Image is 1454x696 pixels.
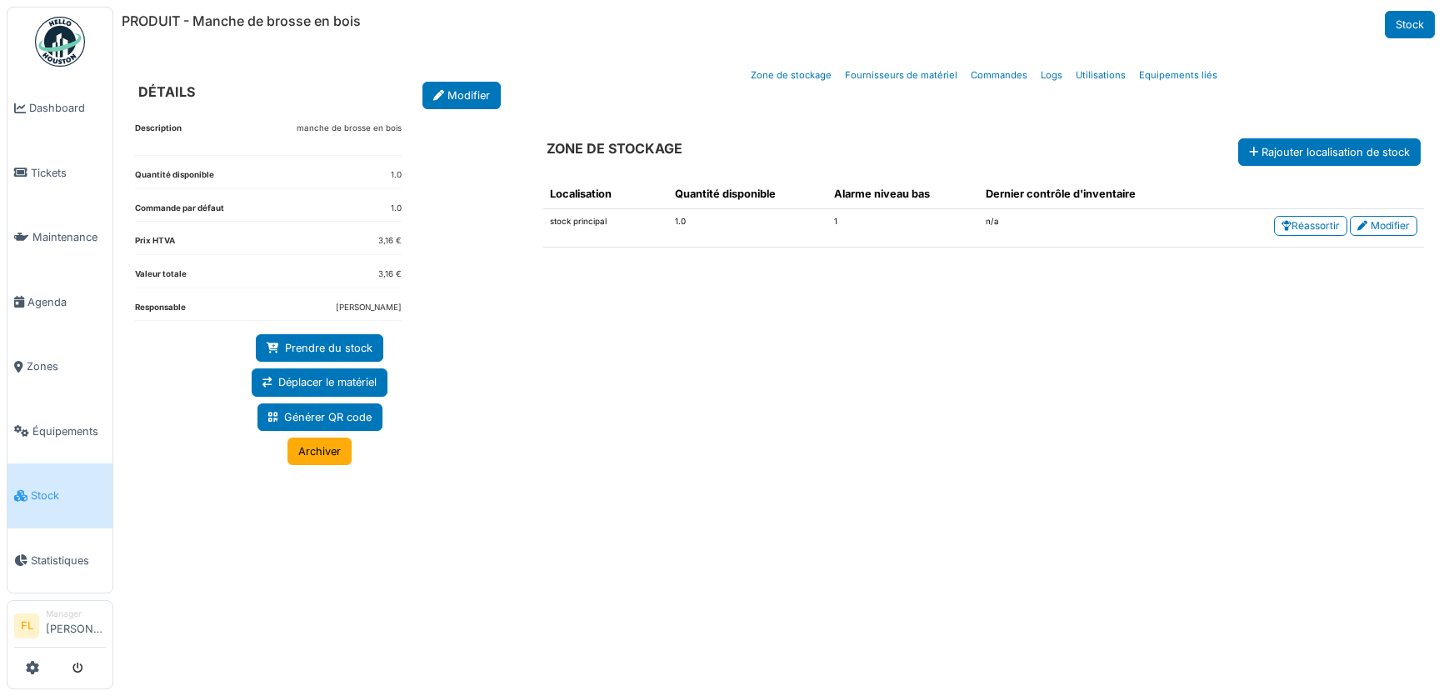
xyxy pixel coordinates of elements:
p: manche de brosse en bois [297,123,402,135]
td: stock principal [543,209,668,248]
th: Dernier contrôle d'inventaire [979,179,1207,209]
a: Agenda [7,270,112,335]
h6: ZONE DE STOCKAGE [547,141,682,157]
h6: PRODUIT - Manche de brosse en bois [122,13,361,29]
span: Dashboard [29,100,106,116]
a: Maintenance [7,205,112,270]
div: Manager [46,608,106,620]
a: FL Manager[PERSON_NAME] [14,608,106,648]
span: Statistiques [31,553,106,568]
a: Archiver [287,438,352,465]
dt: Prix HTVA [135,235,175,254]
th: Localisation [543,179,668,209]
a: Modifier [422,82,501,109]
img: Badge_color-CXgf-gQk.svg [35,17,85,67]
h6: DÉTAILS [138,84,195,100]
a: Zone de stockage [744,56,838,95]
span: Tickets [31,165,106,181]
a: Utilisations [1069,56,1132,95]
a: Zones [7,334,112,399]
button: Rajouter localisation de stock [1238,138,1421,166]
th: Alarme niveau bas [827,179,979,209]
li: FL [14,613,39,638]
th: Quantité disponible [668,179,827,209]
dt: Valeur totale [135,268,187,288]
a: Stock [1385,11,1435,38]
a: Réassortir [1274,216,1347,236]
dt: Description [135,123,182,155]
td: 1 [827,209,979,248]
dt: Commande par défaut [135,203,224,222]
dt: Responsable [135,302,186,321]
a: Générer QR code [257,403,382,431]
span: Équipements [32,423,106,439]
dd: 1.0 [391,203,402,215]
a: Équipements [7,399,112,464]
a: Fournisseurs de matériel [838,56,964,95]
dd: 3,16 € [378,235,402,248]
li: [PERSON_NAME] [46,608,106,643]
a: Logs [1034,56,1069,95]
a: Equipements liés [1132,56,1224,95]
a: Tickets [7,141,112,206]
a: Déplacer le matériel [252,368,387,396]
a: Prendre du stock [256,334,383,362]
td: n/a [979,209,1207,248]
a: Modifier [1350,216,1417,236]
a: Statistiques [7,528,112,593]
dd: [PERSON_NAME] [336,302,402,314]
span: Zones [27,358,106,374]
a: Stock [7,463,112,528]
td: 1.0 [668,209,827,248]
dd: 1.0 [391,169,402,182]
dd: 3,16 € [378,268,402,281]
span: Agenda [27,294,106,310]
span: Maintenance [32,229,106,245]
dt: Quantité disponible [135,169,214,188]
span: Stock [31,488,106,503]
a: Commandes [964,56,1034,95]
a: Dashboard [7,76,112,141]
